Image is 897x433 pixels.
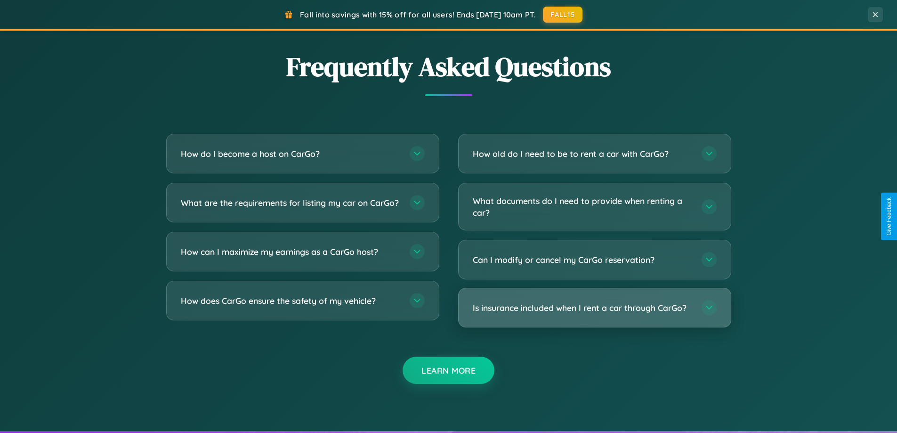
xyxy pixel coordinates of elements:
button: Learn More [403,357,494,384]
h2: Frequently Asked Questions [166,49,731,85]
h3: How does CarGo ensure the safety of my vehicle? [181,295,400,307]
h3: How do I become a host on CarGo? [181,148,400,160]
h3: Can I modify or cancel my CarGo reservation? [473,254,692,266]
button: FALL15 [543,7,582,23]
h3: What documents do I need to provide when renting a car? [473,195,692,218]
h3: How old do I need to be to rent a car with CarGo? [473,148,692,160]
div: Give Feedback [886,197,892,236]
h3: Is insurance included when I rent a car through CarGo? [473,302,692,314]
span: Fall into savings with 15% off for all users! Ends [DATE] 10am PT. [300,10,536,19]
h3: How can I maximize my earnings as a CarGo host? [181,246,400,258]
h3: What are the requirements for listing my car on CarGo? [181,197,400,209]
